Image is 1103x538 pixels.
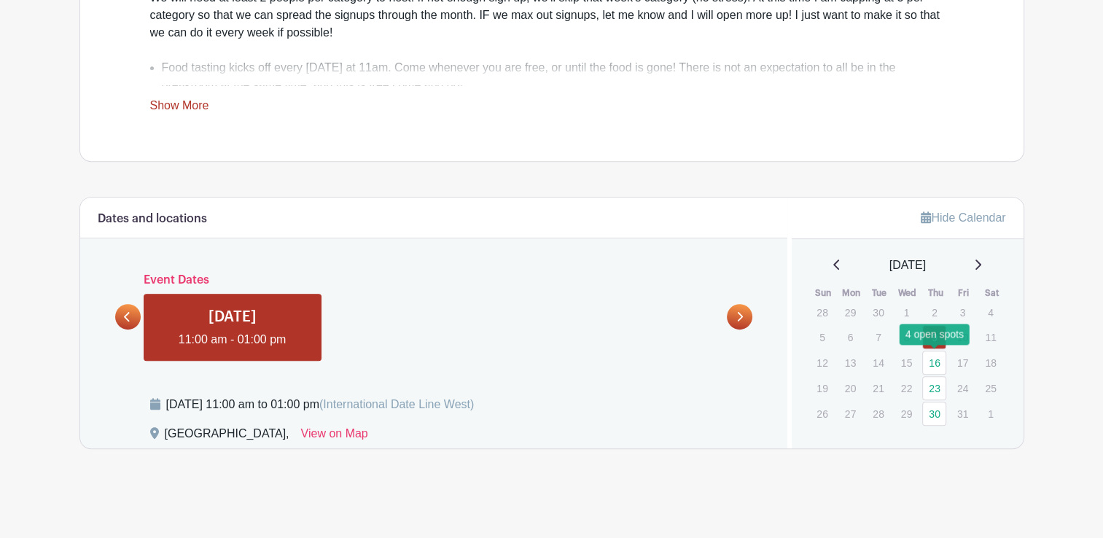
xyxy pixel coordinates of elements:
a: Show More [150,99,209,117]
h6: Event Dates [141,273,728,287]
p: 7 [866,326,890,348]
p: 1 [978,402,1002,425]
p: 26 [810,402,834,425]
th: Mon [838,286,866,300]
p: 29 [895,402,919,425]
p: 17 [951,351,975,374]
a: Hide Calendar [921,211,1005,224]
p: 8 [895,326,919,348]
th: Sun [809,286,838,300]
p: 5 [810,326,834,348]
p: 18 [978,351,1002,374]
p: 11 [978,326,1002,348]
p: 22 [895,377,919,399]
a: 30 [922,402,946,426]
p: 30 [866,301,890,324]
p: 14 [866,351,890,374]
th: Tue [865,286,894,300]
th: Sat [978,286,1006,300]
a: 16 [922,351,946,375]
div: [DATE] 11:00 am to 01:00 pm [166,396,475,413]
p: 2 [922,301,946,324]
p: 13 [838,351,862,374]
li: Food tasting kicks off every [DATE] at 11am. Come whenever you are free, or until the food is gon... [162,59,954,94]
p: 24 [951,377,975,399]
p: 4 [978,301,1002,324]
span: (International Date Line West) [319,398,474,410]
p: 25 [978,377,1002,399]
p: 21 [866,377,890,399]
th: Thu [921,286,950,300]
p: 15 [895,351,919,374]
div: 4 open spots [900,324,970,345]
a: 23 [922,376,946,400]
p: 6 [838,326,862,348]
th: Wed [894,286,922,300]
p: 20 [838,377,862,399]
p: 29 [838,301,862,324]
p: 12 [810,351,834,374]
th: Fri [950,286,978,300]
p: 28 [810,301,834,324]
p: 28 [866,402,890,425]
p: 3 [951,301,975,324]
p: 19 [810,377,834,399]
p: 1 [895,301,919,324]
p: 27 [838,402,862,425]
h6: Dates and locations [98,212,207,226]
div: [GEOGRAPHIC_DATA], [165,425,289,448]
a: View on Map [301,425,368,448]
p: 31 [951,402,975,425]
span: [DATE] [889,257,926,274]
